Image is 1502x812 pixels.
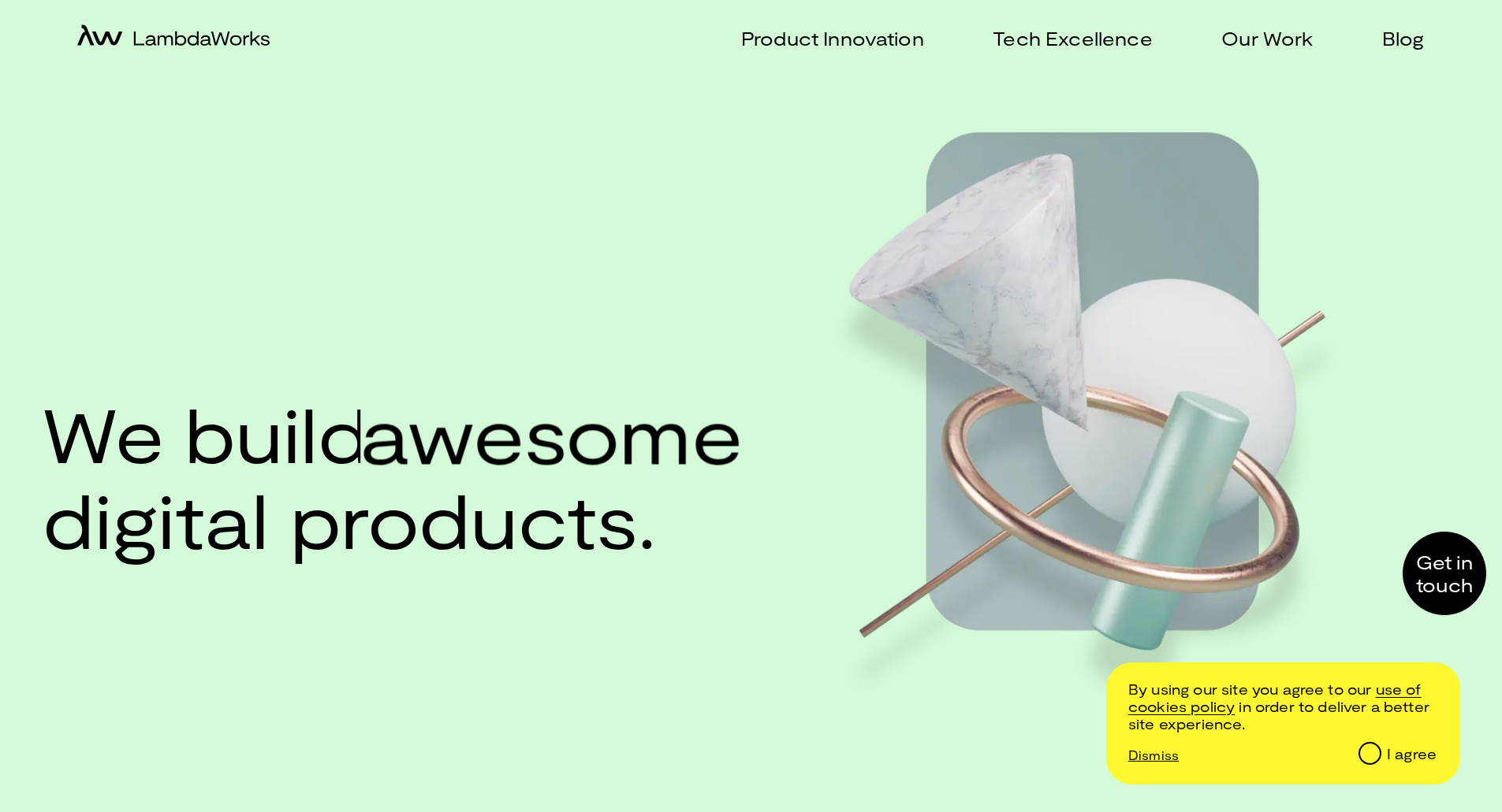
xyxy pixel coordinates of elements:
[360,389,743,479] span: awesome
[77,24,270,52] a: home-icon
[1221,27,1313,50] p: Our Work
[974,27,1152,50] a: Tech Excellence
[1363,27,1425,50] a: Blog
[1128,747,1179,762] p: Dismiss
[1202,27,1313,50] a: Our Work
[722,27,924,50] a: Product Innovation
[1382,27,1425,50] p: Blog
[43,391,733,562] h1: We build digital products.
[1128,680,1422,715] a: /cookie-and-privacy-policy
[1128,681,1437,732] p: By using our site you agree to our in order to deliver a better site experience.
[993,27,1152,50] p: Tech Excellence
[833,102,1366,700] img: Hero image web
[1387,746,1437,763] div: I agree
[741,27,924,50] p: Product Innovation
